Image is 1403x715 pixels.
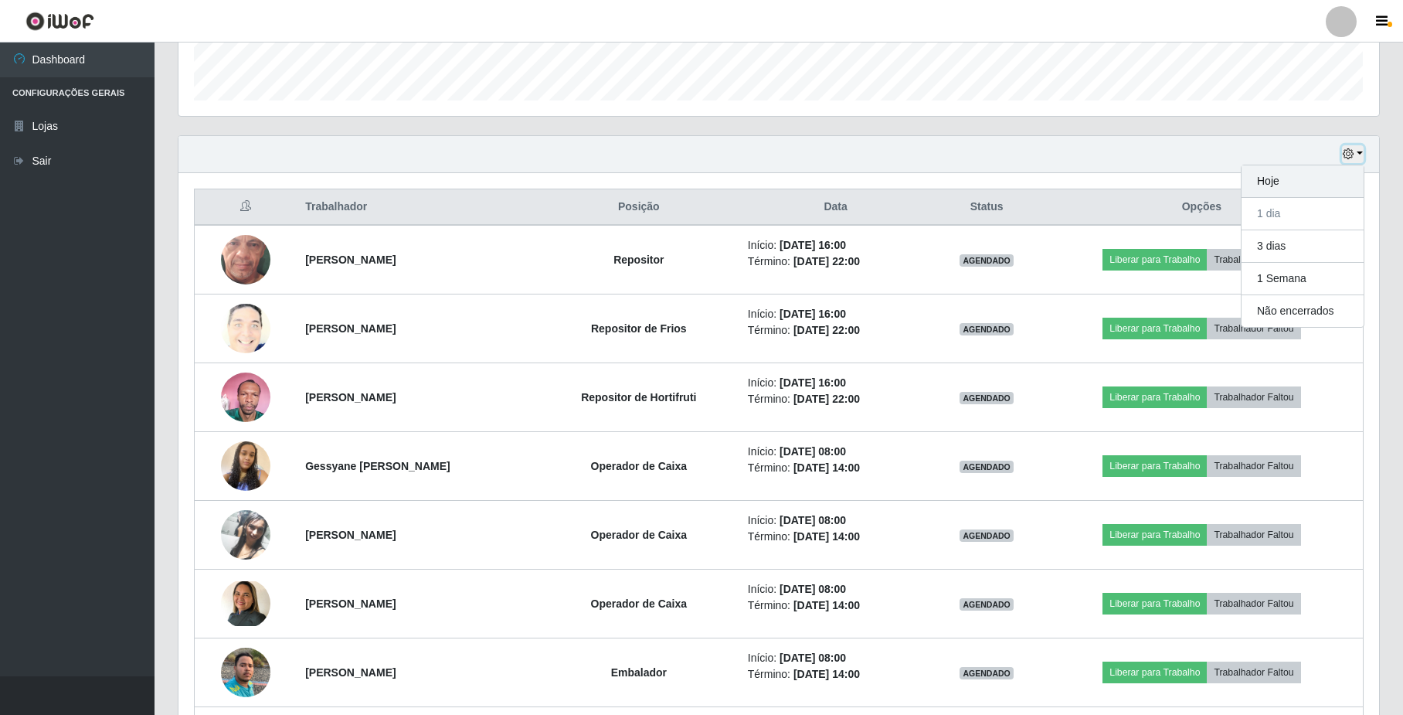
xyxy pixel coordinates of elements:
[591,529,688,541] strong: Operador de Caixa
[748,598,924,614] li: Término:
[793,668,860,680] time: [DATE] 14:00
[591,460,688,472] strong: Operador de Caixa
[221,491,270,579] img: 1728657524685.jpeg
[221,422,270,510] img: 1704217621089.jpeg
[591,598,688,610] strong: Operador de Caixa
[1041,189,1364,226] th: Opções
[1207,593,1300,615] button: Trabalhador Faltou
[539,189,739,226] th: Posição
[613,254,664,266] strong: Repositor
[793,255,860,267] time: [DATE] 22:00
[793,393,860,405] time: [DATE] 22:00
[780,376,846,389] time: [DATE] 16:00
[748,306,924,322] li: Início:
[221,205,270,315] img: 1725533937755.jpeg
[748,254,924,270] li: Término:
[1207,318,1300,339] button: Trabalhador Faltou
[960,392,1014,404] span: AGENDADO
[780,652,846,664] time: [DATE] 08:00
[221,581,270,626] img: 1749072392299.jpeg
[748,650,924,666] li: Início:
[296,189,539,226] th: Trabalhador
[793,599,860,611] time: [DATE] 14:00
[793,324,860,336] time: [DATE] 22:00
[748,375,924,391] li: Início:
[780,308,846,320] time: [DATE] 16:00
[748,581,924,598] li: Início:
[1242,230,1364,263] button: 3 dias
[960,598,1014,611] span: AGENDADO
[1207,386,1300,408] button: Trabalhador Faltou
[748,460,924,476] li: Término:
[960,529,1014,542] span: AGENDADO
[960,667,1014,679] span: AGENDADO
[1242,198,1364,230] button: 1 dia
[305,666,396,679] strong: [PERSON_NAME]
[221,639,270,705] img: 1745240566568.jpeg
[739,189,933,226] th: Data
[748,391,924,407] li: Término:
[1242,295,1364,327] button: Não encerrados
[1207,662,1300,683] button: Trabalhador Faltou
[748,444,924,460] li: Início:
[1102,455,1207,477] button: Liberar para Trabalho
[780,583,846,595] time: [DATE] 08:00
[748,237,924,254] li: Início:
[960,254,1014,267] span: AGENDADO
[1207,455,1300,477] button: Trabalhador Faltou
[748,512,924,529] li: Início:
[793,530,860,543] time: [DATE] 14:00
[305,460,450,472] strong: Gessyane [PERSON_NAME]
[221,298,270,359] img: 1746292948519.jpeg
[305,254,396,266] strong: [PERSON_NAME]
[1207,249,1300,271] button: Trabalhador Faltou
[960,461,1014,473] span: AGENDADO
[748,666,924,683] li: Término:
[221,364,270,430] img: 1753956520242.jpeg
[305,598,396,610] strong: [PERSON_NAME]
[1102,524,1207,546] button: Liberar para Trabalho
[793,461,860,474] time: [DATE] 14:00
[591,322,687,335] strong: Repositor de Frios
[1102,318,1207,339] button: Liberar para Trabalho
[1102,593,1207,615] button: Liberar para Trabalho
[1242,263,1364,295] button: 1 Semana
[780,239,846,251] time: [DATE] 16:00
[1102,249,1207,271] button: Liberar para Trabalho
[25,12,94,31] img: CoreUI Logo
[611,666,667,679] strong: Embalador
[748,322,924,339] li: Término:
[305,391,396,403] strong: [PERSON_NAME]
[780,514,846,526] time: [DATE] 08:00
[1207,524,1300,546] button: Trabalhador Faltou
[1102,662,1207,683] button: Liberar para Trabalho
[960,323,1014,335] span: AGENDADO
[1102,386,1207,408] button: Liberar para Trabalho
[780,445,846,458] time: [DATE] 08:00
[305,322,396,335] strong: [PERSON_NAME]
[1242,165,1364,198] button: Hoje
[581,391,696,403] strong: Repositor de Hortifruti
[748,529,924,545] li: Término:
[933,189,1041,226] th: Status
[305,529,396,541] strong: [PERSON_NAME]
